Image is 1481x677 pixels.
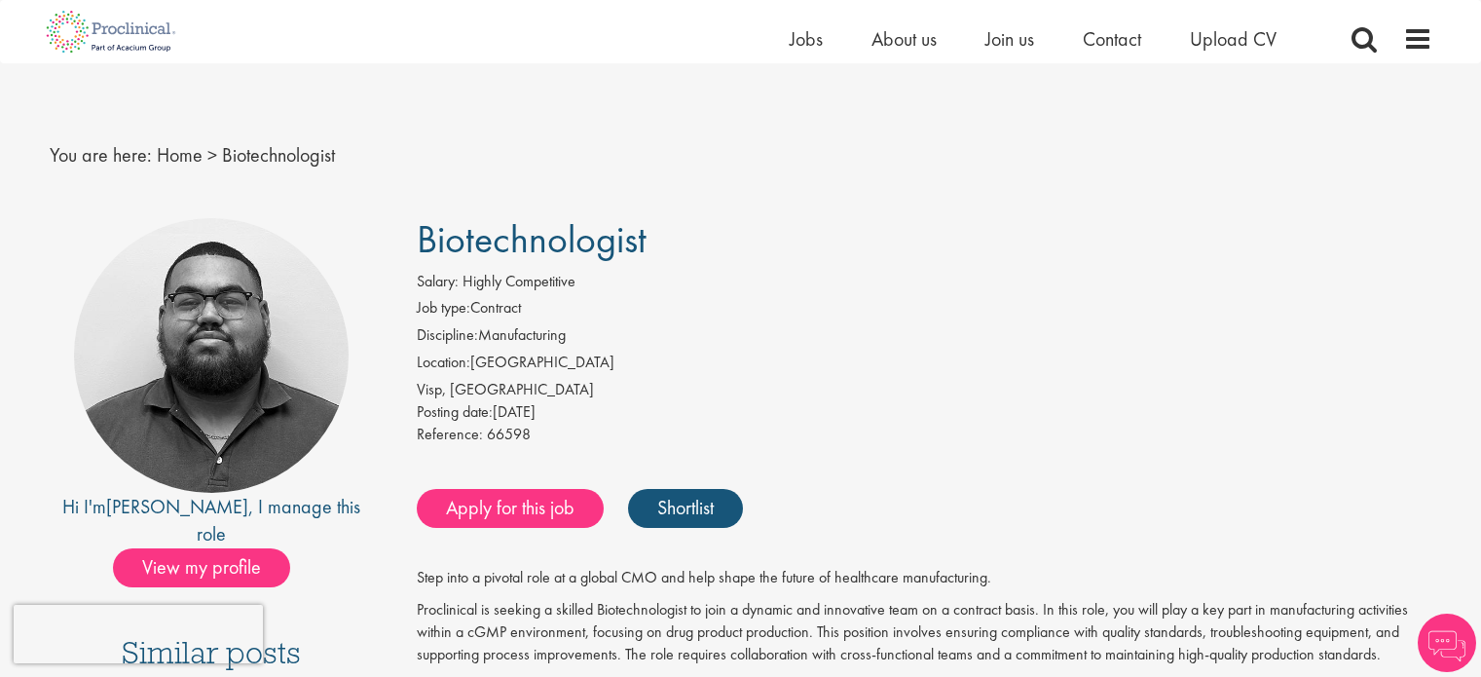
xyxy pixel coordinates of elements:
[417,214,647,264] span: Biotechnologist
[113,548,290,587] span: View my profile
[417,401,1432,424] div: [DATE]
[207,142,217,168] span: >
[157,142,203,168] a: breadcrumb link
[113,552,310,578] a: View my profile
[50,142,152,168] span: You are here:
[1083,26,1141,52] a: Contact
[417,352,470,374] label: Location:
[463,271,575,291] span: Highly Competitive
[14,605,263,663] iframe: reCAPTCHA
[628,489,743,528] a: Shortlist
[417,324,478,347] label: Discipline:
[985,26,1034,52] a: Join us
[106,494,248,519] a: [PERSON_NAME]
[417,271,459,293] label: Salary:
[790,26,823,52] a: Jobs
[417,401,493,422] span: Posting date:
[1190,26,1277,52] a: Upload CV
[417,424,483,446] label: Reference:
[74,218,349,493] img: imeage of recruiter Ashley Bennett
[417,599,1432,666] p: Proclinical is seeking a skilled Biotechnologist to join a dynamic and innovative team on a contr...
[417,324,1432,352] li: Manufacturing
[1418,614,1476,672] img: Chatbot
[417,489,604,528] a: Apply for this job
[417,379,1432,401] div: Visp, [GEOGRAPHIC_DATA]
[417,352,1432,379] li: [GEOGRAPHIC_DATA]
[417,567,1432,589] p: Step into a pivotal role at a global CMO and help shape the future of healthcare manufacturing.
[222,142,335,168] span: Biotechnologist
[487,424,531,444] span: 66598
[871,26,937,52] a: About us
[50,493,374,548] div: Hi I'm , I manage this role
[417,297,470,320] label: Job type:
[417,297,1432,324] li: Contract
